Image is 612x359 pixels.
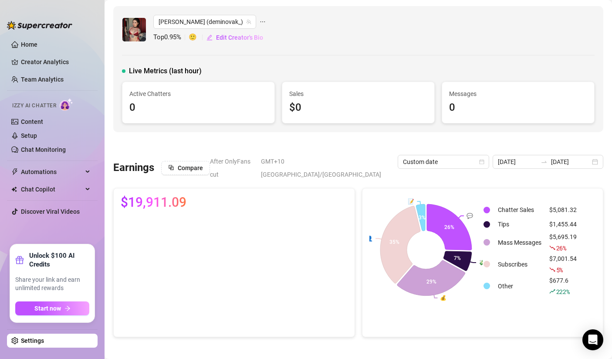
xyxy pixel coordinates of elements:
span: fall [549,245,555,251]
span: Start now [34,305,61,312]
span: 26 % [556,244,566,252]
a: Setup [21,132,37,139]
text: 💸 [479,259,485,266]
text: 👤 [366,235,373,241]
span: thunderbolt [11,168,18,175]
img: Demi [122,18,146,41]
div: $5,695.19 [549,232,577,253]
div: $677.6 [549,276,577,297]
span: Izzy AI Chatter [12,102,56,110]
span: GMT+10 [GEOGRAPHIC_DATA]/[GEOGRAPHIC_DATA] [261,155,392,181]
input: Start date [498,157,537,167]
span: Share your link and earn unlimited rewards [15,276,89,293]
text: 📝 [408,198,414,205]
span: Top 0.95 % [153,32,189,43]
a: Chat Monitoring [21,146,66,153]
a: Team Analytics [21,76,64,83]
span: ellipsis [260,15,266,29]
span: Live Metrics (last hour) [129,66,202,76]
a: Creator Analytics [21,55,91,69]
span: 🙂 [189,32,206,43]
span: edit [206,34,213,41]
span: 222 % [556,287,570,296]
span: swap-right [541,158,548,165]
span: Demi (deminovak_) [159,15,251,28]
span: Messages [449,89,587,99]
span: Custom date [403,155,484,168]
h3: Earnings [113,161,154,175]
span: After OnlyFans cut [210,155,256,181]
td: Mass Messages [494,232,545,253]
text: 💬 [467,212,473,219]
span: Compare [178,164,203,171]
div: Open Intercom Messenger [582,329,603,350]
td: Other [494,276,545,297]
span: Active Chatters [129,89,267,99]
div: 0 [449,99,587,116]
div: $0 [289,99,427,116]
a: Discover Viral Videos [21,208,80,215]
text: 💰 [440,294,446,301]
button: Start nowarrow-right [15,301,89,315]
span: Sales [289,89,427,99]
span: gift [15,256,24,264]
span: Edit Creator's Bio [216,34,263,41]
div: 0 [129,99,267,116]
img: Chat Copilot [11,186,17,192]
span: fall [549,267,555,273]
button: Edit Creator's Bio [206,31,264,44]
span: Automations [21,165,83,179]
span: calendar [479,159,484,164]
td: Chatter Sales [494,203,545,217]
button: Compare [161,161,210,175]
a: Settings [21,337,44,344]
span: Chat Copilot [21,182,83,196]
div: $1,455.44 [549,219,577,229]
span: block [168,164,174,171]
div: $7,001.54 [549,254,577,275]
strong: Unlock $100 AI Credits [29,251,89,269]
div: $5,081.32 [549,205,577,215]
img: AI Chatter [60,98,73,111]
td: Subscribes [494,254,545,275]
img: logo-BBDzfeDw.svg [7,21,72,30]
input: End date [551,157,590,167]
a: Content [21,118,43,125]
span: team [246,19,251,24]
a: Home [21,41,37,48]
span: arrow-right [64,305,71,311]
span: to [541,158,548,165]
span: rise [549,288,555,294]
span: $19,911.09 [121,195,186,209]
span: 5 % [556,266,563,274]
td: Tips [494,218,545,231]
